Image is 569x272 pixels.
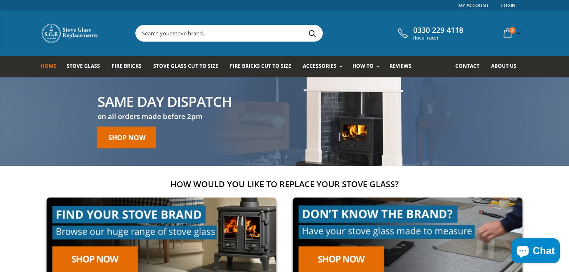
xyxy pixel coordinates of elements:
a: 2 [500,25,523,41]
a: Reviews [389,56,418,77]
a: Stove Glass [67,56,106,77]
a: Shop Now [97,126,156,148]
a: Accessories [303,56,347,77]
h3: on all orders made before 2pm [97,111,232,121]
span: Home [41,62,56,69]
a: 0330 229 4118 (local rate) [396,26,463,41]
inbox-online-store-chat: Shopify online store chat [509,238,562,265]
span: How To [352,62,374,69]
span: Stove Glass Cut To Size [153,62,218,69]
img: Stove Glass Replacement [41,23,99,44]
a: Fire Bricks [112,56,148,77]
a: Fire Bricks Cut To Size [230,56,297,77]
span: 0330 229 4118 [413,26,463,35]
button: Search [303,25,322,41]
a: How To [352,56,384,77]
a: About us [491,56,523,77]
span: 2 [509,27,516,34]
h2: How would you like to replace your stove glass? [41,178,528,190]
span: Fire Bricks [112,62,142,69]
a: Home [41,56,62,77]
span: Fire Bricks Cut To Size [230,62,291,69]
span: Accessories [303,62,337,69]
span: Stove Glass [67,62,100,69]
span: About us [491,62,517,69]
a: Contact [455,56,486,77]
input: Search your stove brand... [136,25,416,41]
h2: Same day Dispatch [97,94,232,108]
span: Contact [455,62,479,69]
span: (local rate) [413,35,463,41]
a: Stove Glass Cut To Size [153,56,224,77]
span: Reviews [389,62,412,69]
